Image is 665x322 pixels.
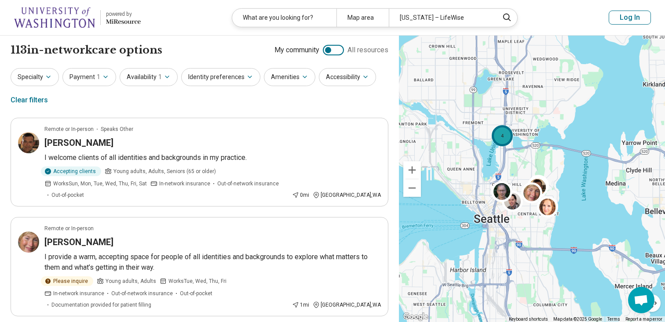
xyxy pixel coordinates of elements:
p: I welcome clients of all identities and backgrounds in my practice. [44,152,381,163]
span: Young adults, Adults, Seniors (65 or older) [113,167,216,175]
h1: 113 in-network care options [11,43,162,58]
div: Map area [336,9,389,27]
p: Remote or In-person [44,224,94,232]
span: In-network insurance [53,289,104,297]
div: 0 mi [292,191,309,199]
div: [GEOGRAPHIC_DATA] , WA [313,301,381,309]
span: In-network insurance [159,180,210,188]
button: Zoom out [403,179,421,197]
span: Works Tue, Wed, Thu, Fri [168,277,227,285]
a: Report a map error [625,317,662,322]
span: Documentation provided for patient filling [51,301,151,309]
span: Out-of-network insurance [217,180,279,188]
button: Specialty [11,68,59,86]
span: Young adults, Adults [106,277,156,285]
button: Zoom in [403,161,421,179]
div: Please inquire [41,276,93,286]
div: Accepting clients [41,166,101,176]
button: Amenities [264,68,315,86]
div: What are you looking for? [232,9,336,27]
a: University of Washingtonpowered by [14,7,141,28]
div: [GEOGRAPHIC_DATA] , WA [313,191,381,199]
span: My community [274,45,319,55]
span: Out-of-pocket [180,289,212,297]
span: All resources [347,45,388,55]
span: Map data ©2025 Google [553,317,602,322]
button: Availability1 [120,68,178,86]
button: Identity preferences [181,68,260,86]
p: I provide a warm, accepting space for people of all identities and backgrounds to explore what ma... [44,252,381,273]
span: Out-of-network insurance [111,289,173,297]
div: [US_STATE] – LifeWise [389,9,493,27]
a: Terms (opens in new tab) [607,317,620,322]
div: Clear filters [11,90,48,111]
button: Payment1 [62,68,116,86]
div: 4 [492,125,513,146]
img: University of Washington [14,7,95,28]
a: Open chat [628,287,654,313]
div: powered by [106,10,141,18]
div: 1 mi [292,301,309,309]
span: 1 [97,72,100,82]
p: Remote or In-person [44,125,94,133]
button: Log In [609,11,651,25]
button: Accessibility [319,68,376,86]
span: Speaks Other [101,125,133,133]
span: Works Sun, Mon, Tue, Wed, Thu, Fri, Sat [53,180,147,188]
h3: [PERSON_NAME] [44,236,113,248]
h3: [PERSON_NAME] [44,137,113,149]
span: 1 [158,72,162,82]
span: Out-of-pocket [51,191,84,199]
